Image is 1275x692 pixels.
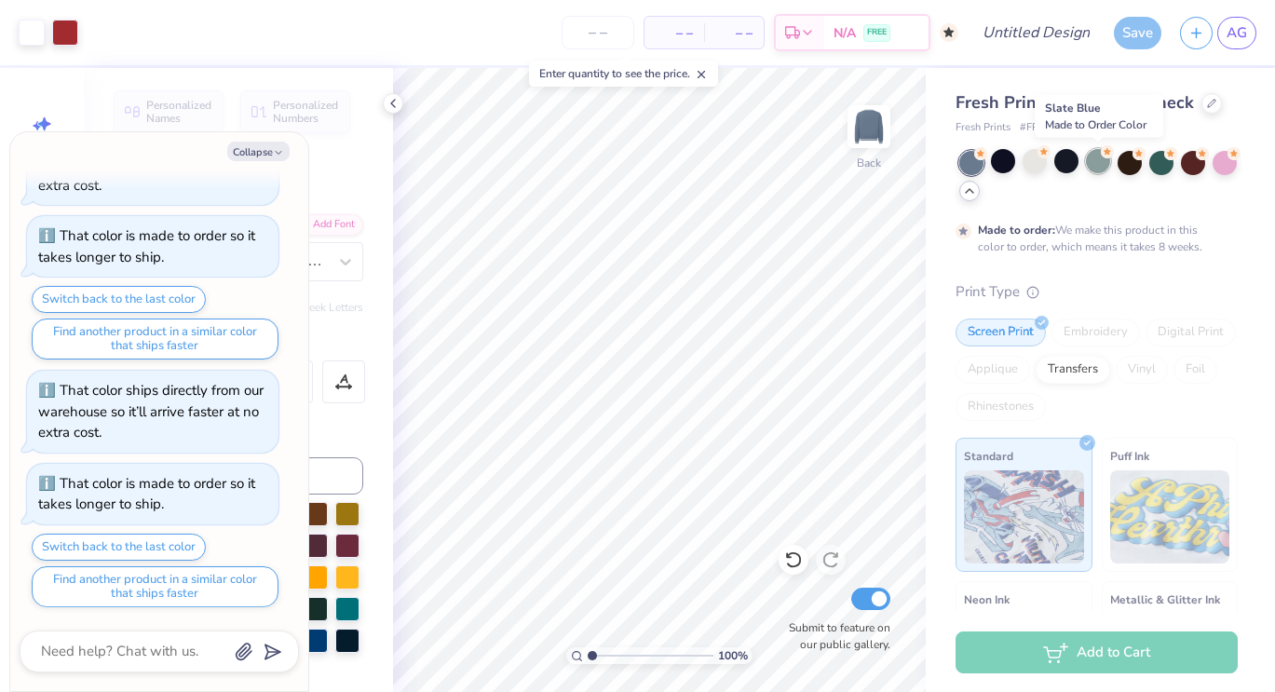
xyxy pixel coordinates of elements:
[1020,120,1058,136] span: # FP103
[1173,356,1217,384] div: Foil
[834,23,856,43] span: N/A
[1110,590,1220,609] span: Metallic & Glitter Ink
[964,470,1084,563] img: Standard
[1227,22,1247,44] span: AG
[273,99,339,125] span: Personalized Numbers
[562,16,634,49] input: – –
[32,534,206,561] button: Switch back to the last color
[867,26,887,39] span: FREE
[964,446,1013,466] span: Standard
[968,14,1105,51] input: Untitled Design
[956,319,1046,346] div: Screen Print
[956,120,1011,136] span: Fresh Prints
[38,381,264,441] div: That color ships directly from our warehouse so it’ll arrive faster at no extra cost.
[1036,356,1110,384] div: Transfers
[38,226,255,266] div: That color is made to order so it takes longer to ship.
[38,474,255,514] div: That color is made to order so it takes longer to ship.
[956,393,1046,421] div: Rhinestones
[1146,319,1236,346] div: Digital Print
[857,155,881,171] div: Back
[1217,17,1256,49] a: AG
[956,281,1238,303] div: Print Type
[1116,356,1168,384] div: Vinyl
[1110,470,1230,563] img: Puff Ink
[718,647,748,664] span: 100 %
[1110,446,1149,466] span: Puff Ink
[850,108,888,145] img: Back
[32,566,278,607] button: Find another product in a similar color that ships faster
[227,142,290,161] button: Collapse
[290,214,363,236] div: Add Font
[38,134,264,195] div: That color ships directly from our warehouse so it’ll arrive faster at no extra cost.
[1035,95,1163,138] div: Slate Blue
[978,223,1055,237] strong: Made to order:
[1045,117,1146,132] span: Made to Order Color
[779,619,890,653] label: Submit to feature on our public gallery.
[529,61,718,87] div: Enter quantity to see the price.
[956,356,1030,384] div: Applique
[32,319,278,360] button: Find another product in a similar color that ships faster
[656,23,693,43] span: – –
[978,222,1207,255] div: We make this product in this color to order, which means it takes 8 weeks.
[715,23,753,43] span: – –
[1051,319,1140,346] div: Embroidery
[146,99,212,125] span: Personalized Names
[956,91,1194,114] span: Fresh Prints Varsity Crewneck
[964,590,1010,609] span: Neon Ink
[32,286,206,313] button: Switch back to the last color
